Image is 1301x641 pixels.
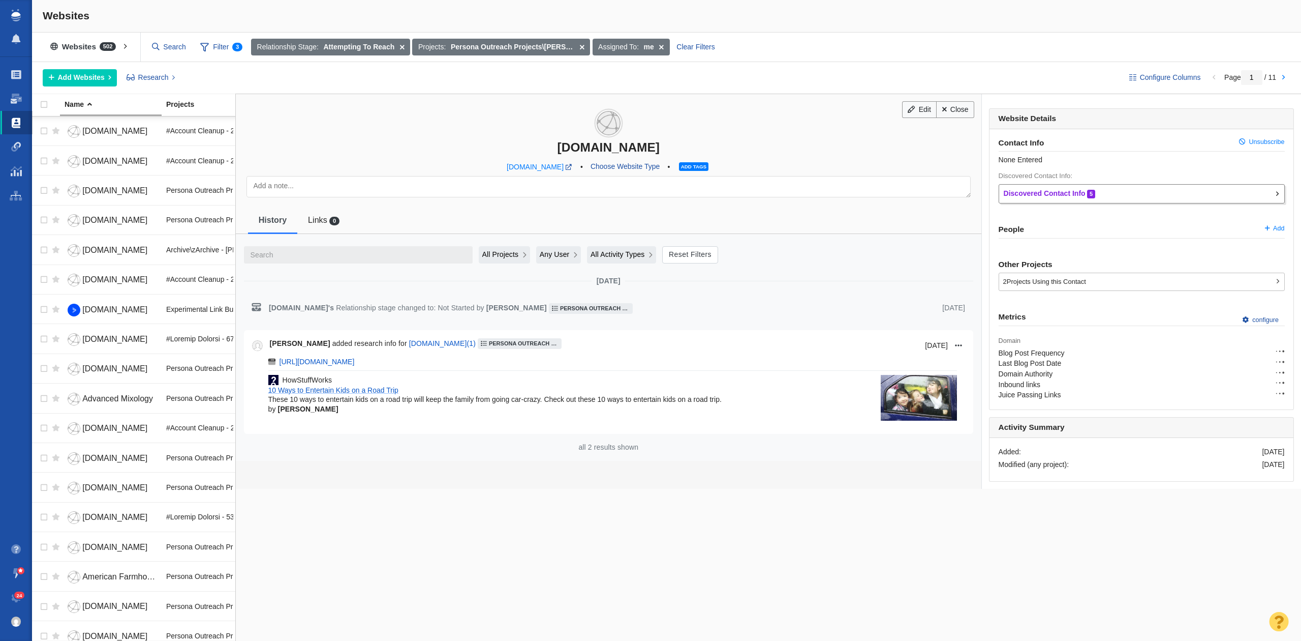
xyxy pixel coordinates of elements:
[166,595,233,617] div: Persona Outreach Projects\[PERSON_NAME] Persona Outreach
[65,301,157,319] a: [DOMAIN_NAME]
[166,536,233,558] div: Persona Outreach Projects\[PERSON_NAME] Persona Outreach, Persona Outreach Projects\[PERSON_NAME]...
[82,275,147,284] span: [DOMAIN_NAME]
[999,460,1262,469] div: Modified (any project):
[579,160,585,173] span: •
[65,568,157,586] a: American Farmhouse Style
[1267,360,1292,385] img: anim-ellipsis.gif
[65,242,157,259] a: [DOMAIN_NAME]
[1236,312,1284,328] a: configure
[82,127,147,135] span: [DOMAIN_NAME]
[999,312,1285,322] h6: Metrics
[1224,73,1276,81] span: Page / 11
[166,506,233,528] div: #Loremip Dolorsi - 5343, Ametcon\Adipis Elitsed\#Doeius Tempori (Utla'e)\DoloRemag - Aliqua Enima...
[999,380,1048,389] i: Inbound links
[43,69,117,86] button: Add Websites
[999,369,1060,378] i: Domain Authority
[194,38,248,57] span: Filter
[82,157,147,165] span: [DOMAIN_NAME]
[999,359,1069,368] i: Last Blog Post Date
[418,42,446,52] span: Projects:
[65,182,157,200] a: [DOMAIN_NAME]
[14,592,25,599] span: 24
[999,348,1072,358] i: Blog Post Frequency
[82,335,147,343] span: [DOMAIN_NAME]
[11,617,21,627] img: 5fdd85798f82c50f5c45a90349a4caae
[166,328,233,349] div: #Loremip Dolorsi - 6705, Ametcon\Adipis Elitsed\#Doeius Tempori (Utla'e)\Dolore Magnaal 7\5579 En...
[82,513,147,521] span: [DOMAIN_NAME]
[257,42,319,52] span: Relationship Stage:
[65,212,157,229] a: [DOMAIN_NAME]
[999,260,1285,269] h6: Other Projects
[166,387,233,409] div: Persona Outreach Projects\[US_STATE] Persona Outreach, Persona Outreach Projects\[PERSON_NAME] Pe...
[65,420,157,438] a: [DOMAIN_NAME]
[166,417,233,439] div: #Account Cleanup - 2021, Persona Outreach Projects\[PERSON_NAME] Persona Outreach, Team 3 - [PERS...
[666,160,672,173] span: •
[1267,381,1292,406] img: anim-ellipsis.gif
[1267,370,1292,395] img: anim-ellipsis.gif
[82,246,147,254] span: [DOMAIN_NAME]
[65,271,157,289] a: [DOMAIN_NAME]
[507,162,579,171] a: [DOMAIN_NAME]
[82,216,147,224] span: [DOMAIN_NAME]
[1262,460,1284,469] div: [DATE]
[999,337,1020,344] span: Domain
[999,155,1285,164] div: None Entered
[232,43,242,51] span: 3
[166,269,233,290] div: #Account Cleanup - 2021, Archive\Former Clients 2\Healthline\Healthline - Resource, Archive\Forme...
[82,305,147,314] span: [DOMAIN_NAME]
[166,239,233,260] div: Archive\zArchive - [PERSON_NAME] Clients\GradPrep\GradPrep - Resource, Persona Outreach Projects\...
[999,273,1284,290] div: Projects Using this Contact
[82,394,153,403] span: Advanced Mixology
[644,42,654,52] strong: me
[43,10,89,21] span: Websites
[120,69,181,86] button: Research
[148,38,191,56] input: Search
[65,598,157,616] a: [DOMAIN_NAME]
[166,101,241,108] div: Projects
[82,632,147,640] span: [DOMAIN_NAME]
[936,101,974,119] a: Close
[65,539,157,557] a: [DOMAIN_NAME]
[138,72,169,83] span: Research
[82,364,147,373] span: [DOMAIN_NAME]
[65,479,157,497] a: [DOMAIN_NAME]
[902,101,937,119] a: Edit
[259,215,287,224] span: History
[1267,349,1292,374] img: anim-ellipsis.gif
[82,483,147,492] span: [DOMAIN_NAME]
[65,153,157,170] a: [DOMAIN_NAME]
[671,39,721,56] div: Clear Filters
[166,358,233,380] div: Persona Outreach Projects\[PERSON_NAME] Persona Outreach
[236,140,982,155] div: lifestyle.howstuffworks.com
[82,454,147,462] span: [DOMAIN_NAME]
[451,42,575,52] strong: Persona Outreach Projects\[PERSON_NAME] Persona Outreach
[598,42,639,52] span: Assigned To:
[248,205,297,235] a: History
[324,42,395,52] strong: Attempting To Reach
[1003,278,1007,285] span: 2
[999,390,1068,399] i: Juice Passing Links
[65,390,157,408] a: Advanced Mixology
[65,450,157,468] a: [DOMAIN_NAME]
[989,109,1293,129] h6: Website Details
[166,447,233,469] div: Persona Outreach Projects\[PERSON_NAME] Persona Outreach, Team 2 - [PERSON_NAME] | [PERSON_NAME] ...
[82,186,147,195] span: [DOMAIN_NAME]
[679,162,710,170] a: Add tags
[989,418,1293,438] h6: Activity Summary
[166,179,233,201] div: Persona Outreach Projects\[PERSON_NAME] Persona Outreach
[297,205,350,235] a: Links 0
[65,123,157,140] a: [DOMAIN_NAME]
[166,565,233,587] div: Persona Outreach Projects\[PERSON_NAME] Persona Outreach, Persona Outreach Projects\[PERSON_NAME]...
[82,543,147,551] span: [DOMAIN_NAME]
[82,424,147,432] span: [DOMAIN_NAME]
[166,298,233,320] div: Experimental Link Building\Adobe CCX Test, Persona Outreach Projects\[PERSON_NAME] Persona Outrea...
[679,162,708,171] span: Add tags
[166,150,233,171] div: #Account Cleanup - 2021, Archive\Former Clients\#Former Clients ([PERSON_NAME]'s)\Former Clients ...
[1262,447,1284,456] div: [DATE]
[166,476,233,498] div: Persona Outreach Projects\[PERSON_NAME] Persona Outreach
[999,171,1073,181] label: Discovered Contact Info:
[82,572,180,581] span: American Farmhouse Style
[999,225,1265,234] span: People
[65,101,165,109] a: Name
[1004,189,1086,197] strong: Discovered Contact Info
